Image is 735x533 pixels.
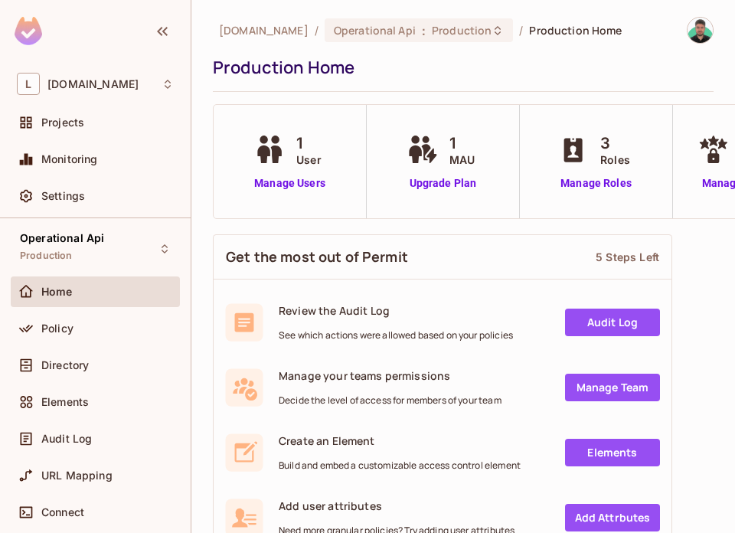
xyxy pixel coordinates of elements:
[219,23,309,38] span: the active workspace
[213,56,706,79] div: Production Home
[20,232,104,244] span: Operational Api
[296,152,322,168] span: User
[41,153,98,165] span: Monitoring
[279,459,521,472] span: Build and embed a customizable access control element
[41,396,89,408] span: Elements
[596,250,659,264] div: 5 Steps Left
[17,73,40,95] span: L
[565,309,660,336] a: Audit Log
[279,329,513,342] span: See which actions were allowed based on your policies
[554,175,638,191] a: Manage Roles
[41,506,84,518] span: Connect
[41,286,73,298] span: Home
[279,499,514,513] span: Add user attributes
[334,23,416,38] span: Operational Api
[565,374,660,401] a: Manage Team
[41,116,84,129] span: Projects
[279,368,501,383] span: Manage your teams permissions
[250,175,329,191] a: Manage Users
[432,23,492,38] span: Production
[41,469,113,482] span: URL Mapping
[296,132,322,155] span: 1
[279,433,521,448] span: Create an Element
[529,23,622,38] span: Production Home
[279,394,501,407] span: Decide the level of access for members of your team
[565,504,660,531] a: Add Attrbutes
[421,25,426,37] span: :
[449,132,475,155] span: 1
[226,247,408,266] span: Get the most out of Permit
[41,359,89,371] span: Directory
[600,132,630,155] span: 3
[315,23,318,38] li: /
[41,322,73,335] span: Policy
[600,152,630,168] span: Roles
[519,23,523,38] li: /
[20,250,73,262] span: Production
[41,433,92,445] span: Audit Log
[688,18,713,43] img: Felipe Henriquez
[47,78,139,90] span: Workspace: lakpa.cl
[15,17,42,45] img: SReyMgAAAABJRU5ErkJggg==
[565,439,660,466] a: Elements
[279,303,513,318] span: Review the Audit Log
[403,175,482,191] a: Upgrade Plan
[449,152,475,168] span: MAU
[41,190,85,202] span: Settings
